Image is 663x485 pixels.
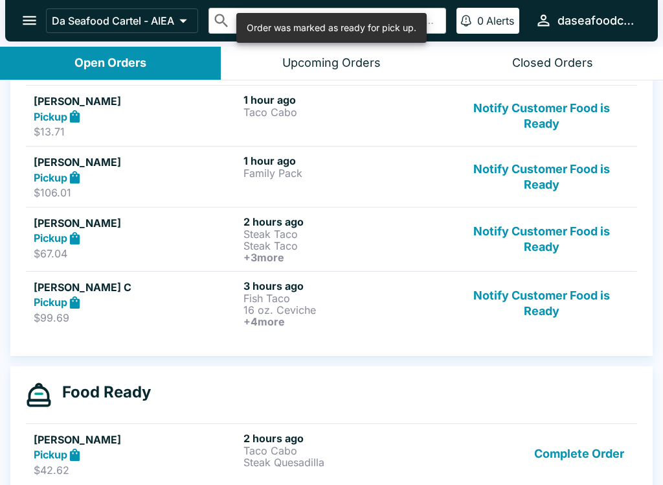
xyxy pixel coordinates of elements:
h6: 1 hour ago [243,93,448,106]
div: Order was marked as ready for pick up. [247,17,416,39]
p: $106.01 [34,186,238,199]
p: Family Pack [243,167,448,179]
h5: [PERSON_NAME] C [34,279,238,295]
strong: Pickup [34,448,67,461]
p: Da Seafood Cartel - AIEA [52,14,174,27]
div: Upcoming Orders [282,56,381,71]
p: $99.69 [34,311,238,324]
p: Taco Cabo [243,445,448,456]
strong: Pickup [34,171,67,184]
button: open drawer [13,4,46,37]
strong: Pickup [34,296,67,309]
button: Notify Customer Food is Ready [454,93,629,138]
h6: + 3 more [243,252,448,263]
strong: Pickup [34,231,67,244]
h6: 3 hours ago [243,279,448,292]
div: daseafoodcartel [557,13,637,29]
a: [PERSON_NAME]Pickup$67.042 hours agoSteak TacoSteak Taco+3moreNotify Customer Food is Ready [26,207,637,271]
h5: [PERSON_NAME] [34,215,238,231]
p: Steak Quesadilla [243,456,448,468]
p: Steak Taco [243,240,448,252]
p: $13.71 [34,125,238,138]
h5: [PERSON_NAME] [34,154,238,170]
p: Alerts [486,14,514,27]
p: Taco Cabo [243,106,448,118]
div: Open Orders [74,56,146,71]
h6: 2 hours ago [243,215,448,228]
h6: 2 hours ago [243,432,448,445]
button: Notify Customer Food is Ready [454,154,629,199]
p: $67.04 [34,247,238,260]
p: Steak Taco [243,228,448,240]
h5: [PERSON_NAME] [34,93,238,109]
h6: 1 hour ago [243,154,448,167]
a: [PERSON_NAME]Pickup$42.622 hours agoTaco CaboSteak QuesadillaComplete Order [26,423,637,484]
p: Fish Taco [243,292,448,304]
button: daseafoodcartel [530,6,642,34]
button: Da Seafood Cartel - AIEA [46,8,198,33]
button: Complete Order [529,432,629,477]
strong: Pickup [34,110,67,123]
h5: [PERSON_NAME] [34,432,238,447]
h6: + 4 more [243,316,448,327]
a: [PERSON_NAME] CPickup$99.693 hours agoFish Taco16 oz. Ceviche+4moreNotify Customer Food is Ready [26,271,637,335]
button: Notify Customer Food is Ready [454,279,629,327]
input: Search orders by name or phone number [236,12,440,30]
p: 16 oz. Ceviche [243,304,448,316]
a: [PERSON_NAME]Pickup$13.711 hour agoTaco CaboNotify Customer Food is Ready [26,85,637,146]
div: Closed Orders [512,56,593,71]
button: Notify Customer Food is Ready [454,215,629,263]
p: $42.62 [34,464,238,477]
a: [PERSON_NAME]Pickup$106.011 hour agoFamily PackNotify Customer Food is Ready [26,146,637,207]
h4: Food Ready [52,383,151,402]
p: 0 [477,14,484,27]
